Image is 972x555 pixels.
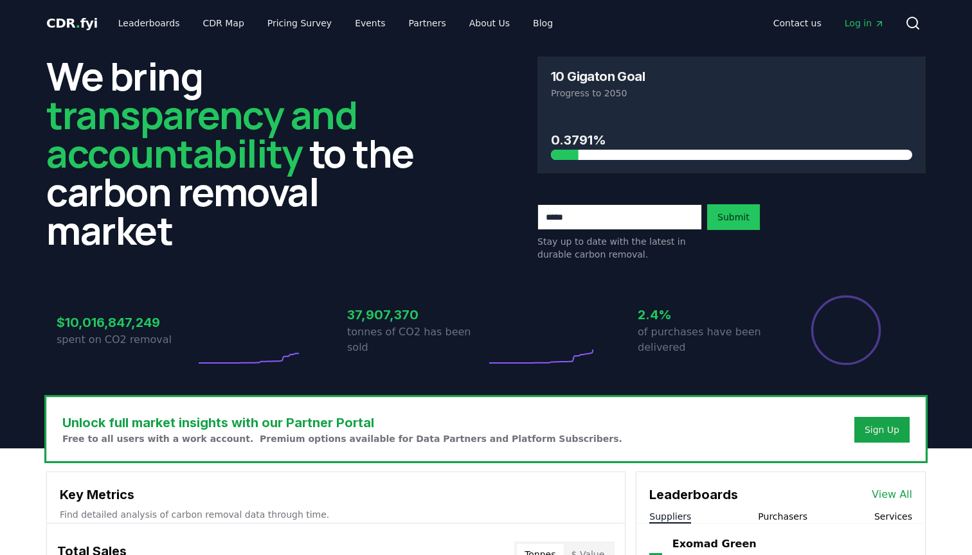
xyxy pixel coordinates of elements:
[537,235,702,261] p: Stay up to date with the latest in durable carbon removal.
[57,332,195,348] p: spent on CO2 removal
[60,508,612,521] p: Find detailed analysis of carbon removal data through time.
[758,510,807,523] button: Purchasers
[345,12,395,35] a: Events
[874,510,912,523] button: Services
[810,294,882,366] div: Percentage of sales delivered
[763,12,832,35] a: Contact us
[672,536,757,552] a: Exomad Green
[649,485,738,504] h3: Leaderboards
[551,70,645,83] h3: 10 Gigaton Goal
[523,12,563,35] a: Blog
[62,413,622,432] h3: Unlock full market insights with our Partner Portal
[76,15,80,31] span: .
[638,324,777,355] p: of purchases have been delivered
[193,12,255,35] a: CDR Map
[46,15,98,31] span: CDR fyi
[865,423,899,436] a: Sign Up
[551,87,912,100] p: Progress to 2050
[57,313,195,332] h3: $10,016,847,249
[459,12,520,35] a: About Us
[108,12,563,35] nav: Main
[257,12,342,35] a: Pricing Survey
[399,12,456,35] a: Partners
[108,12,190,35] a: Leaderboards
[638,305,777,324] h3: 2.4%
[60,485,612,504] h3: Key Metrics
[46,14,98,32] a: CDR.fyi
[649,510,691,523] button: Suppliers
[707,204,760,230] button: Submit
[347,324,486,355] p: tonnes of CO2 has been sold
[845,17,885,30] span: Log in
[347,305,486,324] h3: 37,907,370
[872,487,912,502] a: View All
[763,12,895,35] nav: Main
[854,417,910,443] button: Sign Up
[62,432,622,445] p: Free to all users with a work account. Premium options available for Data Partners and Platform S...
[46,88,357,179] span: transparency and accountability
[551,130,912,150] h3: 0.3791%
[46,57,435,249] h2: We bring to the carbon removal market
[834,12,895,35] a: Log in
